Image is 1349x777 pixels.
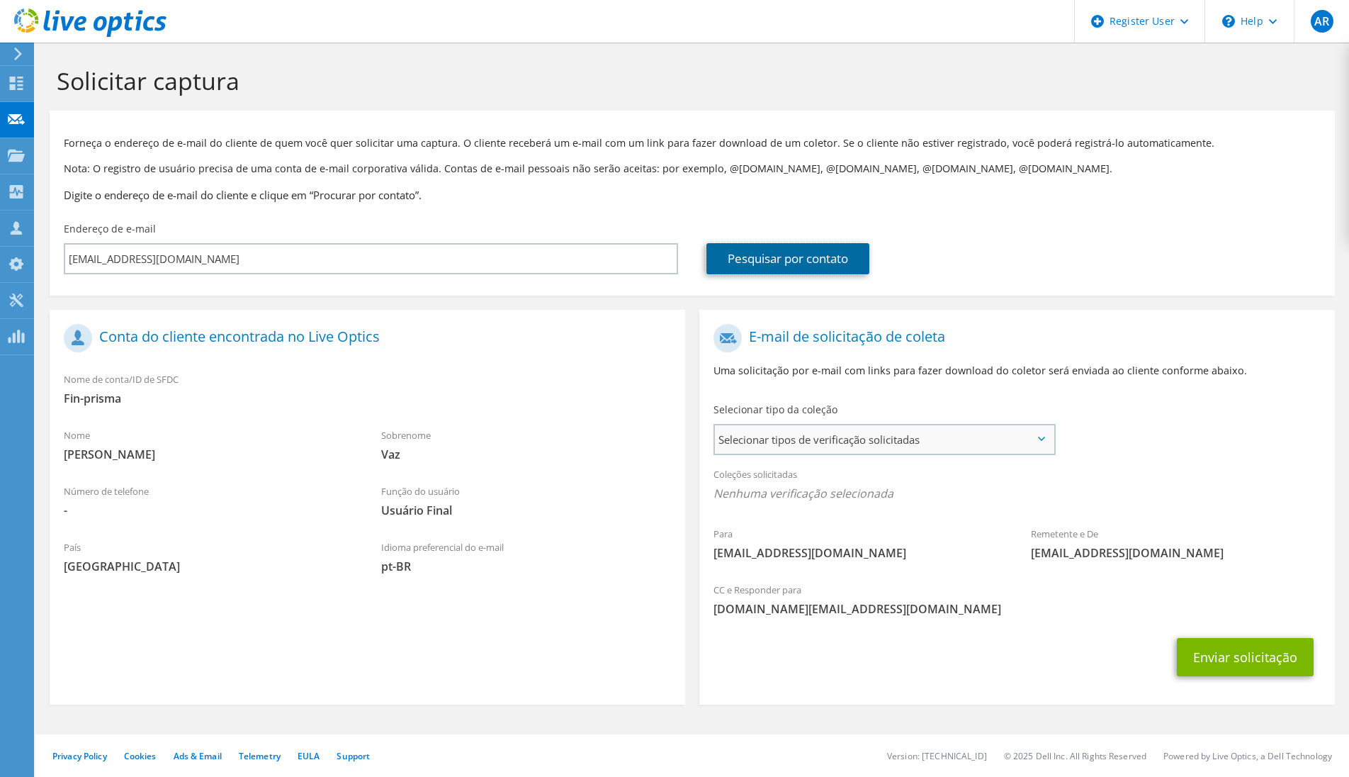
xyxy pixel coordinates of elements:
div: Idioma preferencial do e-mail [367,532,684,581]
a: Telemetry [239,750,281,762]
span: - [64,503,353,518]
a: EULA [298,750,320,762]
h1: Solicitar captura [57,66,1321,96]
h1: Conta do cliente encontrada no Live Optics [64,324,664,352]
div: Nome de conta/ID de SFDC [50,364,685,413]
li: Version: [TECHNICAL_ID] [887,750,987,762]
label: Selecionar tipo da coleção [713,403,837,417]
span: Usuário Final [381,503,670,518]
a: Privacy Policy [52,750,107,762]
h3: Digite o endereço de e-mail do cliente e clique em “Procurar por contato”. [64,187,1321,203]
div: Nome [50,420,367,469]
p: Uma solicitação por e-mail com links para fazer download do coletor será enviada ao cliente confo... [713,363,1321,379]
div: País [50,532,367,581]
span: [PERSON_NAME] [64,447,353,462]
p: Nota: O registro de usuário precisa de uma conta de e-mail corporativa válida. Contas de e-mail p... [64,161,1321,177]
a: Ads & Email [174,750,222,762]
svg: \n [1222,15,1235,28]
a: Support [337,750,370,762]
span: Vaz [381,447,670,462]
div: Função do usuário [367,476,684,525]
a: Pesquisar por contato [706,243,869,274]
button: Enviar solicitação [1177,638,1314,676]
span: [EMAIL_ADDRESS][DOMAIN_NAME] [713,545,1003,561]
h1: E-mail de solicitação de coleta [713,324,1314,352]
span: pt-BR [381,559,670,574]
span: Fin-prisma [64,391,671,406]
span: [EMAIL_ADDRESS][DOMAIN_NAME] [1031,545,1320,561]
div: Número de telefone [50,476,367,525]
span: Selecionar tipos de verificação solicitadas [715,425,1054,454]
span: AR [1311,10,1333,33]
div: CC e Responder para [699,575,1335,624]
span: [DOMAIN_NAME][EMAIL_ADDRESS][DOMAIN_NAME] [713,601,1321,617]
span: [GEOGRAPHIC_DATA] [64,559,353,574]
a: Cookies [124,750,157,762]
li: © 2025 Dell Inc. All Rights Reserved [1004,750,1146,762]
li: Powered by Live Optics, a Dell Technology [1163,750,1332,762]
div: Remetente e De [1017,519,1334,568]
div: Sobrenome [367,420,684,469]
p: Forneça o endereço de e-mail do cliente de quem você quer solicitar uma captura. O cliente recebe... [64,135,1321,151]
div: Para [699,519,1017,568]
label: Endereço de e-mail [64,222,156,236]
span: Nenhuma verificação selecionada [713,486,1321,501]
div: Coleções solicitadas [699,459,1335,512]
